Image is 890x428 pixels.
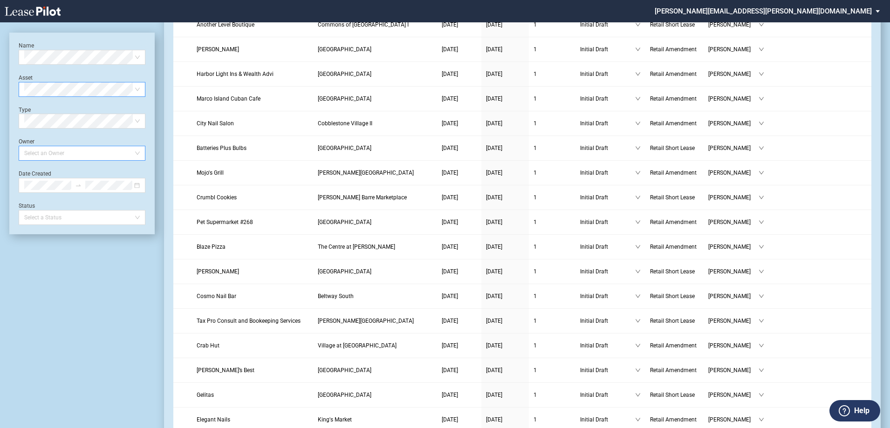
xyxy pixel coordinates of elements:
[650,46,697,53] span: Retail Amendment
[650,416,697,423] span: Retail Amendment
[486,143,524,153] a: [DATE]
[318,415,432,424] a: King's Market
[318,293,354,299] span: Beltway South
[635,170,641,176] span: down
[442,244,458,250] span: [DATE]
[442,21,458,28] span: [DATE]
[534,120,537,127] span: 1
[759,367,764,373] span: down
[486,316,524,326] a: [DATE]
[650,170,697,176] span: Retail Amendment
[708,45,759,54] span: [PERSON_NAME]
[197,244,226,250] span: Blaze Pizza
[534,21,537,28] span: 1
[318,119,432,128] a: Cobblestone Village II
[318,69,432,79] a: [GEOGRAPHIC_DATA]
[197,416,230,423] span: Elegant Nails
[486,390,524,400] a: [DATE]
[197,367,254,374] span: Philly’s Best
[580,69,635,79] span: Initial Draft
[318,95,371,102] span: Marco Town Center
[197,119,308,128] a: City Nail Salon
[318,46,371,53] span: Montebello Plaza
[534,268,537,275] span: 1
[318,170,414,176] span: Garner Towne Square
[708,119,759,128] span: [PERSON_NAME]
[708,168,759,177] span: [PERSON_NAME]
[650,193,699,202] a: Retail Short Lease
[318,71,371,77] span: Belfair Towne Village
[486,194,502,201] span: [DATE]
[580,168,635,177] span: Initial Draft
[708,316,759,326] span: [PERSON_NAME]
[442,194,458,201] span: [DATE]
[486,193,524,202] a: [DATE]
[534,366,571,375] a: 1
[318,318,414,324] span: Mcmullen Creek Office Building
[442,94,477,103] a: [DATE]
[486,242,524,251] a: [DATE]
[534,193,571,202] a: 1
[534,45,571,54] a: 1
[759,71,764,77] span: down
[318,244,395,250] span: The Centre at Preston Ridge
[486,219,502,225] span: [DATE]
[442,20,477,29] a: [DATE]
[650,268,695,275] span: Retail Short Lease
[442,45,477,54] a: [DATE]
[318,217,432,227] a: [GEOGRAPHIC_DATA]
[580,415,635,424] span: Initial Draft
[197,193,308,202] a: Crumbl Cookies
[650,219,697,225] span: Retail Amendment
[635,293,641,299] span: down
[650,45,699,54] a: Retail Amendment
[580,45,635,54] span: Initial Draft
[635,121,641,126] span: down
[650,95,697,102] span: Retail Amendment
[650,415,699,424] a: Retail Amendment
[318,268,371,275] span: Seacoast Shopping Center
[708,143,759,153] span: [PERSON_NAME]
[635,47,641,52] span: down
[580,316,635,326] span: Initial Draft
[829,400,880,421] button: Help
[442,69,477,79] a: [DATE]
[442,416,458,423] span: [DATE]
[442,71,458,77] span: [DATE]
[650,366,699,375] a: Retail Amendment
[197,145,246,151] span: Batteries Plus Bulbs
[75,182,82,189] span: to
[197,94,308,103] a: Marco Island Cuban Cafe
[197,71,274,77] span: Harbor Light Ins & Wealth Advi
[318,219,371,225] span: Venice Village
[486,341,524,350] a: [DATE]
[650,292,699,301] a: Retail Short Lease
[635,417,641,422] span: down
[197,267,308,276] a: [PERSON_NAME]
[486,168,524,177] a: [DATE]
[708,390,759,400] span: [PERSON_NAME]
[442,341,477,350] a: [DATE]
[635,96,641,102] span: down
[580,242,635,251] span: Initial Draft
[318,390,432,400] a: [GEOGRAPHIC_DATA]
[442,217,477,227] a: [DATE]
[650,71,697,77] span: Retail Amendment
[197,415,308,424] a: Elegant Nails
[19,170,51,177] label: Date Created
[580,341,635,350] span: Initial Draft
[650,392,695,398] span: Retail Short Lease
[442,170,458,176] span: [DATE]
[19,203,35,209] label: Status
[442,342,458,349] span: [DATE]
[318,193,432,202] a: [PERSON_NAME] Barre Marketplace
[580,193,635,202] span: Initial Draft
[442,145,458,151] span: [DATE]
[486,244,502,250] span: [DATE]
[580,20,635,29] span: Initial Draft
[708,217,759,227] span: [PERSON_NAME]
[197,168,308,177] a: Mojo's Grill
[486,20,524,29] a: [DATE]
[197,242,308,251] a: Blaze Pizza
[318,392,371,398] span: Park Shore Plaza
